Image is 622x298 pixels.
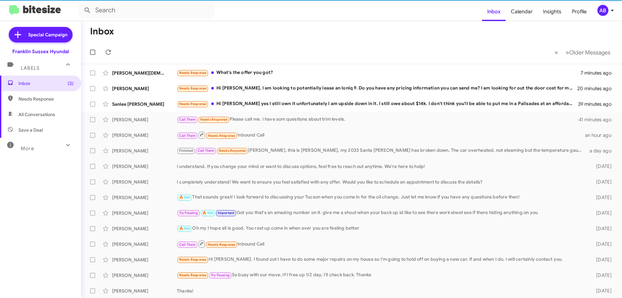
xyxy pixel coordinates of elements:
[179,211,198,215] span: Try Pausing
[68,80,74,87] span: (3)
[506,2,538,21] a: Calendar
[18,80,74,87] span: Inbox
[78,3,214,18] input: Search
[198,149,214,153] span: Call Them
[578,101,617,107] div: 39 minutes ago
[586,148,617,154] div: a day ago
[208,134,236,138] span: Needs Response
[112,132,177,138] div: [PERSON_NAME]
[112,163,177,170] div: [PERSON_NAME]
[585,132,617,138] div: an hour ago
[177,240,586,248] div: Inbound Call
[112,101,177,107] div: Sanlee [PERSON_NAME]
[90,26,114,37] h1: Inbox
[482,2,506,21] a: Inbox
[586,256,617,263] div: [DATE]
[179,117,196,122] span: Call Them
[179,243,196,247] span: Call Them
[578,85,617,92] div: 20 minutes ago
[179,195,190,199] span: 🔥 Hot
[179,149,193,153] span: Finished
[18,111,55,118] span: All Conversations
[586,272,617,279] div: [DATE]
[179,273,207,277] span: Needs Response
[177,69,581,77] div: What's the offer you got?
[202,211,213,215] span: 🔥 Hot
[112,148,177,154] div: [PERSON_NAME]
[177,100,578,108] div: Hi [PERSON_NAME] yes I still own it unfortunately I am upside down in it. I still owe about $14k....
[179,226,190,231] span: 🔥 Hot
[581,70,617,76] div: 7 minutes ago
[177,288,586,294] div: Thanks!
[112,194,177,201] div: [PERSON_NAME]
[177,163,586,170] div: I understand. If you change your mind or want to discuss options, feel free to reach out anytime....
[569,49,610,56] span: Older Messages
[592,5,615,16] button: AB
[112,241,177,247] div: [PERSON_NAME]
[112,210,177,216] div: [PERSON_NAME]
[112,256,177,263] div: [PERSON_NAME]
[219,149,246,153] span: Needs Response
[586,241,617,247] div: [DATE]
[597,5,608,16] div: AB
[179,86,207,90] span: Needs Response
[567,2,592,21] a: Profile
[18,127,43,133] span: Save a Deal
[177,85,578,92] div: Hi [PERSON_NAME], I am looking to potentially lease an Ioniq 9. Do you have any pricing informati...
[112,85,177,92] div: [PERSON_NAME]
[586,179,617,185] div: [DATE]
[18,96,74,102] span: Needs Response
[586,163,617,170] div: [DATE]
[177,179,586,185] div: I completely understand! We want to ensure you feel satisfied with any offer. Would you like to s...
[112,288,177,294] div: [PERSON_NAME]
[112,70,177,76] div: [PERSON_NAME][DEMOGRAPHIC_DATA]
[21,65,40,71] span: Labels
[112,225,177,232] div: [PERSON_NAME]
[12,48,69,55] div: Franklin Sussex Hyundai
[112,272,177,279] div: [PERSON_NAME]
[200,117,228,122] span: Needs Response
[538,2,567,21] a: Insights
[586,225,617,232] div: [DATE]
[177,225,586,232] div: Oh my I hope all is good. You rest up come in when ever you are feeling better
[208,243,236,247] span: Needs Response
[21,146,34,151] span: More
[177,194,586,201] div: That sounds great! I look forward to discussing your Tucson when you come in for the oil change. ...
[177,147,586,154] div: [PERSON_NAME], this is [PERSON_NAME], my 2033 Santa [PERSON_NAME] has broken down. The car overhe...
[218,211,235,215] span: Important
[112,179,177,185] div: [PERSON_NAME]
[586,210,617,216] div: [DATE]
[562,46,614,59] button: Next
[586,194,617,201] div: [DATE]
[579,116,617,123] div: 41 minutes ago
[177,131,585,139] div: Inbound Call
[179,134,196,138] span: Call Them
[179,257,207,262] span: Needs Response
[551,46,562,59] button: Previous
[9,27,73,42] a: Special Campaign
[112,116,177,123] div: [PERSON_NAME]
[177,116,579,123] div: Please call me. I have som questions about trim levels.
[28,31,67,38] span: Special Campaign
[177,256,586,263] div: Hi [PERSON_NAME]. I found out I have to do some major repairs on my house so I'm going to hold of...
[566,48,569,56] span: »
[211,273,230,277] span: Try Pausing
[586,288,617,294] div: [DATE]
[551,46,614,59] nav: Page navigation example
[177,271,586,279] div: So busy with our move. If I free up 1/2 day, I'll check back. Thanks
[179,71,207,75] span: Needs Response
[177,209,586,217] div: Got you that's an amazing number on it. give me a shout when your back up id like to see there wo...
[179,102,207,106] span: Needs Response
[555,48,558,56] span: «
